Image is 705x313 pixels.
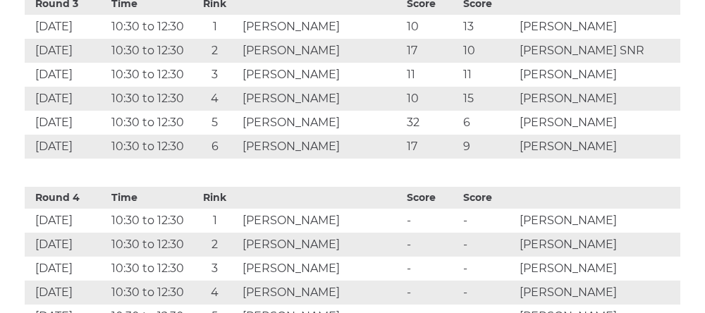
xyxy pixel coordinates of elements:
[191,135,239,159] td: 6
[460,111,516,135] td: 6
[403,281,460,305] td: -
[516,209,680,233] td: [PERSON_NAME]
[191,209,239,233] td: 1
[25,187,108,209] th: Round 4
[191,39,239,63] td: 2
[239,135,403,159] td: [PERSON_NAME]
[191,111,239,135] td: 5
[25,39,108,63] td: [DATE]
[191,233,239,257] td: 2
[460,233,516,257] td: -
[403,209,460,233] td: -
[25,135,108,159] td: [DATE]
[403,63,460,87] td: 11
[460,39,516,63] td: 10
[403,135,460,159] td: 17
[25,87,108,111] td: [DATE]
[460,15,516,39] td: 13
[239,209,403,233] td: [PERSON_NAME]
[25,257,108,281] td: [DATE]
[25,281,108,305] td: [DATE]
[191,15,239,39] td: 1
[403,15,460,39] td: 10
[516,281,680,305] td: [PERSON_NAME]
[191,87,239,111] td: 4
[108,63,191,87] td: 10:30 to 12:30
[108,209,191,233] td: 10:30 to 12:30
[25,209,108,233] td: [DATE]
[516,87,680,111] td: [PERSON_NAME]
[460,209,516,233] td: -
[239,111,403,135] td: [PERSON_NAME]
[108,257,191,281] td: 10:30 to 12:30
[403,233,460,257] td: -
[460,281,516,305] td: -
[403,187,460,209] th: Score
[108,281,191,305] td: 10:30 to 12:30
[516,15,680,39] td: [PERSON_NAME]
[191,257,239,281] td: 3
[460,257,516,281] td: -
[108,187,191,209] th: Time
[516,63,680,87] td: [PERSON_NAME]
[108,233,191,257] td: 10:30 to 12:30
[25,63,108,87] td: [DATE]
[239,233,403,257] td: [PERSON_NAME]
[239,257,403,281] td: [PERSON_NAME]
[460,63,516,87] td: 11
[191,187,239,209] th: Rink
[239,15,403,39] td: [PERSON_NAME]
[516,39,680,63] td: [PERSON_NAME] SNR
[403,39,460,63] td: 17
[239,281,403,305] td: [PERSON_NAME]
[108,15,191,39] td: 10:30 to 12:30
[25,233,108,257] td: [DATE]
[460,87,516,111] td: 15
[108,135,191,159] td: 10:30 to 12:30
[108,87,191,111] td: 10:30 to 12:30
[460,187,516,209] th: Score
[239,39,403,63] td: [PERSON_NAME]
[403,257,460,281] td: -
[516,135,680,159] td: [PERSON_NAME]
[403,111,460,135] td: 32
[25,15,108,39] td: [DATE]
[191,63,239,87] td: 3
[516,257,680,281] td: [PERSON_NAME]
[239,63,403,87] td: [PERSON_NAME]
[516,111,680,135] td: [PERSON_NAME]
[239,87,403,111] td: [PERSON_NAME]
[403,87,460,111] td: 10
[108,39,191,63] td: 10:30 to 12:30
[25,111,108,135] td: [DATE]
[460,135,516,159] td: 9
[191,281,239,305] td: 4
[516,233,680,257] td: [PERSON_NAME]
[108,111,191,135] td: 10:30 to 12:30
